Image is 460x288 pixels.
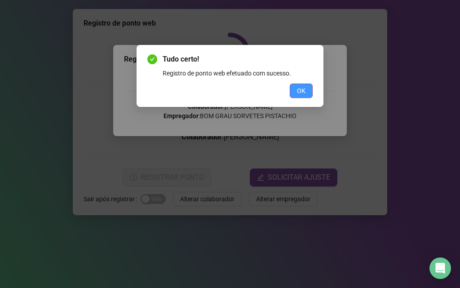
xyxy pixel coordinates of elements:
[429,257,451,279] div: Open Intercom Messenger
[297,86,305,96] span: OK
[163,54,313,65] span: Tudo certo!
[147,54,157,64] span: check-circle
[290,84,313,98] button: OK
[163,68,313,78] div: Registro de ponto web efetuado com sucesso.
